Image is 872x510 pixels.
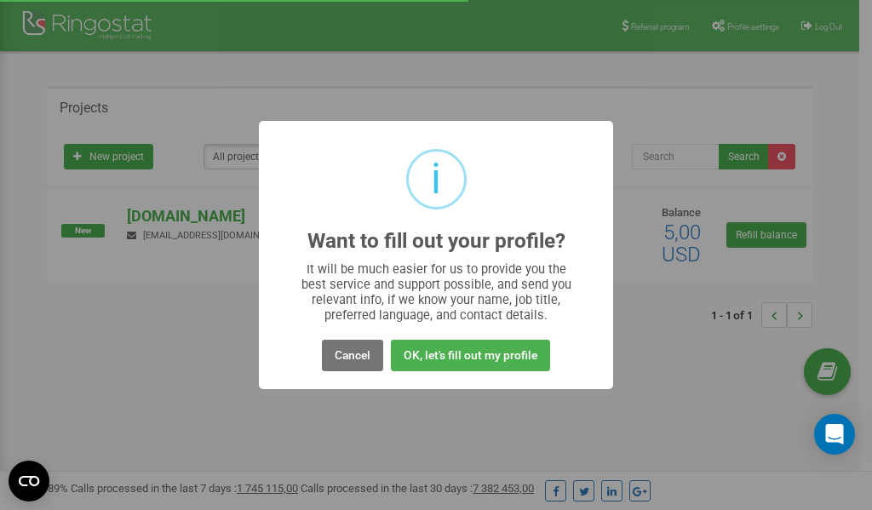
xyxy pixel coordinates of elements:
h2: Want to fill out your profile? [307,230,565,253]
button: Cancel [322,340,383,371]
div: i [431,152,441,207]
div: It will be much easier for us to provide you the best service and support possible, and send you ... [293,261,580,323]
div: Open Intercom Messenger [814,414,855,455]
button: Open CMP widget [9,461,49,501]
button: OK, let's fill out my profile [391,340,550,371]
